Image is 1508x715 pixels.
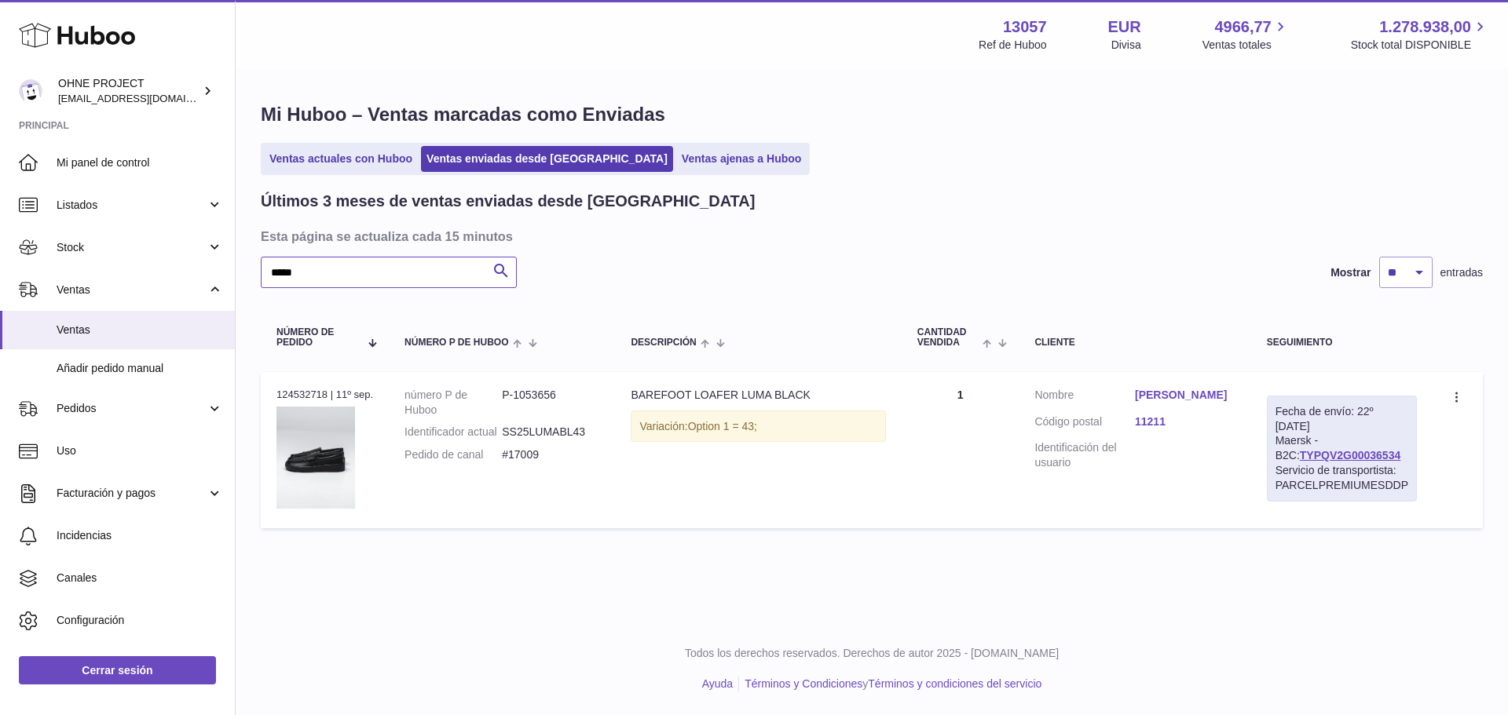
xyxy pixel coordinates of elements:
[1379,16,1471,38] span: 1.278.938,00
[745,677,862,690] a: Términos y Condiciones
[19,656,216,684] a: Cerrar sesión
[1276,463,1408,493] div: Servicio de transportista: PARCELPREMIUMESDDP
[57,283,207,297] span: Ventas
[631,337,696,348] span: Descripción
[57,323,223,337] span: Ventas
[276,388,373,402] div: 124532718 | 11º sep.
[1202,16,1290,53] a: 4966,77 Ventas totales
[979,38,1046,53] div: Ref de Huboo
[1440,265,1483,280] span: entradas
[261,228,1479,245] h3: Esta página se actualiza cada 15 minutos
[1267,337,1417,348] div: Seguimiento
[1351,16,1489,53] a: 1.278.938,00 Stock total DISPONIBLE
[1034,440,1135,470] dt: Identificación del usuario
[404,337,508,348] span: número P de Huboo
[421,146,673,172] a: Ventas enviadas desde [GEOGRAPHIC_DATA]
[1276,404,1408,434] div: Fecha de envío: 22º [DATE]
[739,677,1041,691] li: y
[1111,38,1141,53] div: Divisa
[702,677,733,690] a: Ayuda
[57,486,207,501] span: Facturación y pagos
[404,425,502,440] dt: Identificador actual
[261,102,1483,127] h1: Mi Huboo – Ventas marcadas como Enviadas
[58,92,231,104] span: [EMAIL_ADDRESS][DOMAIN_NAME]
[57,443,223,458] span: Uso
[264,146,418,172] a: Ventas actuales con Huboo
[404,447,502,462] dt: Pedido de canal
[57,240,207,255] span: Stock
[57,361,223,376] span: Añadir pedido manual
[57,613,223,628] span: Configuración
[57,155,223,170] span: Mi panel de control
[1034,414,1135,433] dt: Código postal
[57,571,223,585] span: Canales
[1202,38,1290,53] span: Ventas totales
[1267,396,1417,502] div: Maersk - B2C:
[688,420,757,432] span: Option 1 = 43;
[502,425,599,440] dd: SS25LUMABL43
[631,410,885,443] div: Variación:
[1330,265,1371,280] label: Mostrar
[57,198,207,213] span: Listados
[1108,16,1141,38] strong: EUR
[502,447,599,462] dd: #17009
[631,388,885,403] div: BAREFOOT LOAFER LUMA BLACK
[1135,388,1235,403] a: [PERSON_NAME]
[1003,16,1047,38] strong: 13057
[248,646,1495,661] p: Todos los derechos reservados. Derechos de autor 2025 - [DOMAIN_NAME]
[19,79,42,103] img: internalAdmin-13057@internal.huboo.com
[276,407,355,509] img: LUMA_BLACK_SMALL_4afcdadb-724a-45bb-a5a5-895f272ecdfb.jpg
[1135,414,1235,429] a: 11211
[902,372,1019,528] td: 1
[404,388,502,418] dt: número P de Huboo
[1034,388,1135,407] dt: Nombre
[868,677,1041,690] a: Términos y condiciones del servicio
[261,191,755,212] h2: Últimos 3 meses de ventas enviadas desde [GEOGRAPHIC_DATA]
[1300,449,1400,461] a: TYPQV2G00036534
[57,528,223,543] span: Incidencias
[58,76,199,106] div: OHNE PROJECT
[1351,38,1489,53] span: Stock total DISPONIBLE
[57,401,207,416] span: Pedidos
[276,327,360,348] span: Número de pedido
[502,388,599,418] dd: P-1053656
[676,146,807,172] a: Ventas ajenas a Huboo
[917,327,979,348] span: Cantidad vendida
[1214,16,1271,38] span: 4966,77
[1034,337,1235,348] div: Cliente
